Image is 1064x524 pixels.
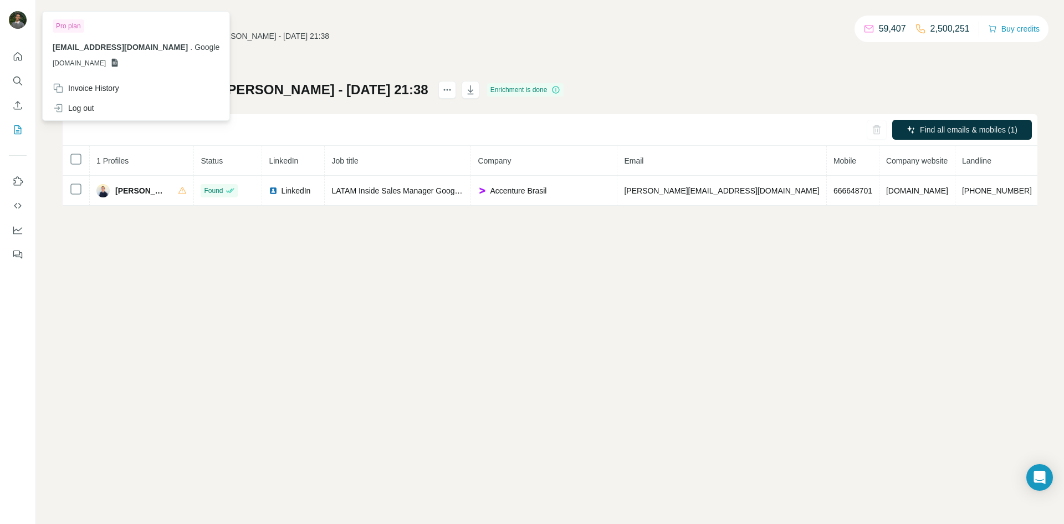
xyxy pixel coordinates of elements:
[478,156,511,165] span: Company
[487,83,564,96] div: Enrichment is done
[9,47,27,67] button: Quick start
[9,95,27,115] button: Enrich CSV
[833,186,872,195] span: 666648701
[9,196,27,216] button: Use Surfe API
[1026,464,1053,491] div: Open Intercom Messenger
[53,43,188,52] span: [EMAIL_ADDRESS][DOMAIN_NAME]
[438,81,456,99] button: actions
[96,156,129,165] span: 1 Profiles
[331,156,358,165] span: Job title
[204,186,223,196] span: Found
[9,11,27,29] img: Avatar
[63,81,428,99] h1: Search Export (Custom): [PERSON_NAME] - [DATE] 21:38
[920,124,1017,135] span: Find all emails & mobiles (1)
[624,186,819,195] span: [PERSON_NAME][EMAIL_ADDRESS][DOMAIN_NAME]
[9,120,27,140] button: My lists
[9,220,27,240] button: Dashboard
[195,43,219,52] span: Google
[930,22,970,35] p: 2,500,251
[478,186,487,195] img: company-logo
[879,22,906,35] p: 59,407
[53,58,106,68] span: [DOMAIN_NAME]
[9,245,27,264] button: Feedback
[331,186,502,195] span: LATAM Inside Sales Manager Google Workspace
[886,156,948,165] span: Company website
[490,185,546,196] span: Accenture Brasil
[115,185,167,196] span: [PERSON_NAME]
[624,156,643,165] span: Email
[962,186,1032,195] span: [PHONE_NUMBER]
[281,185,310,196] span: LinkedIn
[53,19,84,33] div: Pro plan
[53,83,119,94] div: Invoice History
[886,186,948,195] span: [DOMAIN_NAME]
[9,171,27,191] button: Use Surfe on LinkedIn
[833,156,856,165] span: Mobile
[201,156,223,165] span: Status
[53,103,94,114] div: Log out
[962,156,991,165] span: Landline
[96,184,110,197] img: Avatar
[988,21,1040,37] button: Buy credits
[269,186,278,195] img: LinkedIn logo
[9,71,27,91] button: Search
[892,120,1032,140] button: Find all emails & mobiles (1)
[269,156,298,165] span: LinkedIn
[190,43,192,52] span: .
